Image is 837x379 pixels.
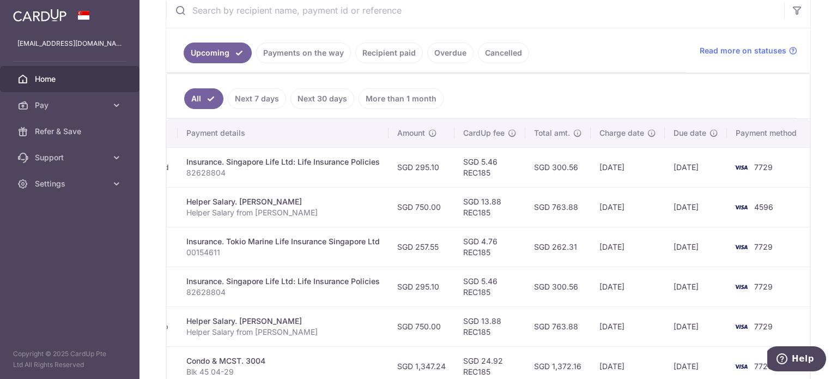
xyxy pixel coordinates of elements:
[186,327,380,338] p: Helper Salary from [PERSON_NAME]
[754,322,773,331] span: 7729
[767,346,826,374] iframe: Opens a widget where you can find more information
[534,128,570,139] span: Total amt.
[186,157,380,167] div: Insurance. Singapore Life Ltd: Life Insurance Policies
[186,287,380,298] p: 82628804
[525,267,591,306] td: SGD 300.56
[730,360,752,373] img: Bank Card
[754,242,773,251] span: 7729
[665,187,727,227] td: [DATE]
[525,306,591,346] td: SGD 763.88
[665,306,727,346] td: [DATE]
[186,236,380,247] div: Insurance. Tokio Marine Life Insurance Singapore Ltd
[355,43,423,63] a: Recipient paid
[184,43,252,63] a: Upcoming
[730,320,752,333] img: Bank Card
[186,196,380,207] div: Helper Salary. [PERSON_NAME]
[186,207,380,218] p: Helper Salary from [PERSON_NAME]
[591,267,665,306] td: [DATE]
[389,267,454,306] td: SGD 295.10
[463,128,505,139] span: CardUp fee
[427,43,474,63] a: Overdue
[186,167,380,178] p: 82628804
[454,187,525,227] td: SGD 13.88 REC185
[730,280,752,293] img: Bank Card
[389,187,454,227] td: SGD 750.00
[454,306,525,346] td: SGD 13.88 REC185
[700,45,797,56] a: Read more on statuses
[754,202,773,212] span: 4596
[665,267,727,306] td: [DATE]
[186,247,380,258] p: 00154611
[730,240,752,254] img: Bank Card
[700,45,786,56] span: Read more on statuses
[525,227,591,267] td: SGD 262.31
[754,282,773,291] span: 7729
[754,163,773,172] span: 7729
[730,161,752,174] img: Bank Card
[13,9,66,22] img: CardUp
[359,88,444,109] a: More than 1 month
[186,316,380,327] div: Helper Salary. [PERSON_NAME]
[591,147,665,187] td: [DATE]
[754,362,773,371] span: 7729
[599,128,644,139] span: Charge date
[184,88,223,109] a: All
[389,227,454,267] td: SGD 257.55
[454,147,525,187] td: SGD 5.46 REC185
[35,74,107,85] span: Home
[228,88,286,109] a: Next 7 days
[186,276,380,287] div: Insurance. Singapore Life Ltd: Life Insurance Policies
[730,201,752,214] img: Bank Card
[665,227,727,267] td: [DATE]
[478,43,529,63] a: Cancelled
[591,306,665,346] td: [DATE]
[674,128,706,139] span: Due date
[290,88,354,109] a: Next 30 days
[35,100,107,111] span: Pay
[35,178,107,189] span: Settings
[256,43,351,63] a: Payments on the way
[389,147,454,187] td: SGD 295.10
[525,147,591,187] td: SGD 300.56
[591,227,665,267] td: [DATE]
[525,187,591,227] td: SGD 763.88
[35,152,107,163] span: Support
[186,356,380,366] div: Condo & MCST. 3004
[186,366,380,377] p: Blk 45 04-29
[178,119,389,147] th: Payment details
[665,147,727,187] td: [DATE]
[17,38,122,49] p: [EMAIL_ADDRESS][DOMAIN_NAME]
[727,119,810,147] th: Payment method
[591,187,665,227] td: [DATE]
[454,227,525,267] td: SGD 4.76 REC185
[454,267,525,306] td: SGD 5.46 REC185
[397,128,425,139] span: Amount
[35,126,107,137] span: Refer & Save
[389,306,454,346] td: SGD 750.00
